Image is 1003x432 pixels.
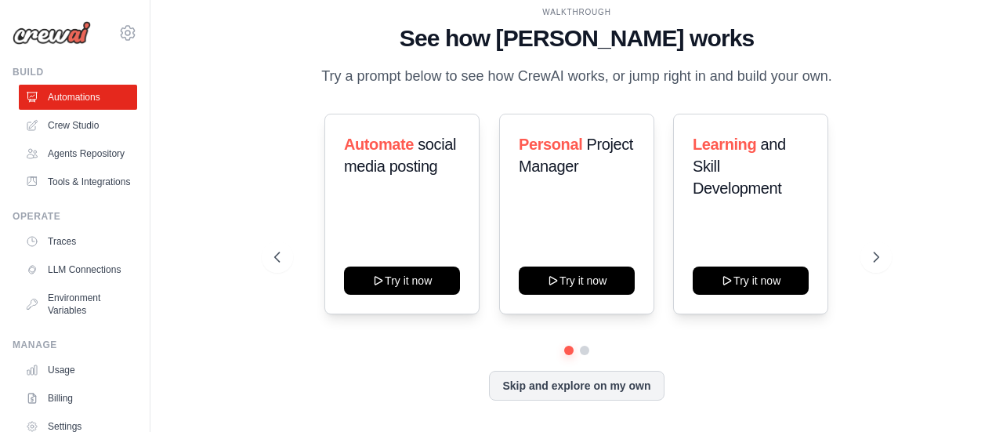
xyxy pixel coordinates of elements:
[344,136,456,175] span: social media posting
[274,24,878,53] h1: See how [PERSON_NAME] works
[19,386,137,411] a: Billing
[19,257,137,282] a: LLM Connections
[19,358,137,383] a: Usage
[13,66,137,78] div: Build
[13,339,137,351] div: Manage
[693,136,786,197] span: and Skill Development
[19,141,137,166] a: Agents Repository
[19,285,137,323] a: Environment Variables
[489,371,664,401] button: Skip and explore on my own
[19,169,137,194] a: Tools & Integrations
[519,136,633,175] span: Project Manager
[19,85,137,110] a: Automations
[19,113,137,138] a: Crew Studio
[313,65,840,88] p: Try a prompt below to see how CrewAI works, or jump right in and build your own.
[519,267,635,295] button: Try it now
[519,136,582,153] span: Personal
[13,21,91,45] img: Logo
[344,136,414,153] span: Automate
[693,136,756,153] span: Learning
[19,229,137,254] a: Traces
[274,6,878,18] div: WALKTHROUGH
[693,267,809,295] button: Try it now
[13,210,137,223] div: Operate
[344,267,460,295] button: Try it now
